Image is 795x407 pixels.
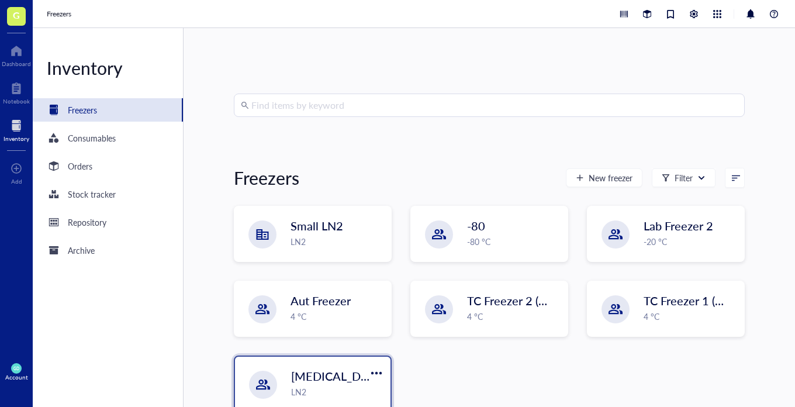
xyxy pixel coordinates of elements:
[644,218,713,234] span: Lab Freezer 2
[33,98,183,122] a: Freezers
[68,104,97,116] div: Freezers
[234,166,299,189] div: Freezers
[13,8,20,22] span: G
[675,171,693,184] div: Filter
[2,42,31,67] a: Dashboard
[566,168,642,187] button: New freezer
[33,126,183,150] a: Consumables
[467,218,485,234] span: -80
[644,235,737,248] div: -20 °C
[13,366,19,371] span: GD
[33,211,183,234] a: Repository
[2,60,31,67] div: Dashboard
[68,132,116,144] div: Consumables
[3,98,30,105] div: Notebook
[4,135,29,142] div: Inventory
[644,310,737,323] div: 4 °C
[291,385,383,398] div: LN2
[291,368,426,384] span: [MEDICAL_DATA] Galileo
[589,173,632,182] span: New freezer
[291,292,351,309] span: Aut Freezer
[644,292,749,309] span: TC Freezer 1 (GEL 1)
[467,235,561,248] div: -80 °C
[4,116,29,142] a: Inventory
[3,79,30,105] a: Notebook
[467,310,561,323] div: 4 °C
[68,216,106,229] div: Repository
[33,182,183,206] a: Stock tracker
[33,56,183,80] div: Inventory
[291,218,343,234] span: Small LN2
[291,310,384,323] div: 4 °C
[68,160,92,173] div: Orders
[5,374,28,381] div: Account
[68,244,95,257] div: Archive
[11,178,22,185] div: Add
[47,8,74,20] a: Freezers
[33,239,183,262] a: Archive
[467,292,569,309] span: TC Freezer 2 (Gel 6)
[33,154,183,178] a: Orders
[291,235,384,248] div: LN2
[68,188,116,201] div: Stock tracker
